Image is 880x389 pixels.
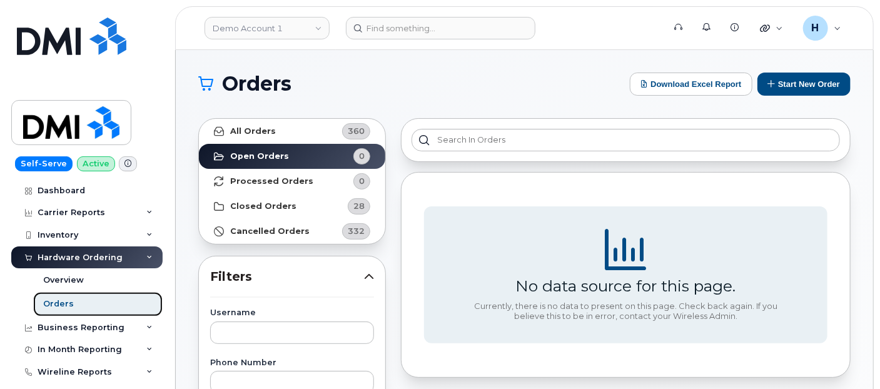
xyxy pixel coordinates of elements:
[230,126,276,136] strong: All Orders
[210,268,364,286] span: Filters
[353,200,365,212] span: 28
[359,175,365,187] span: 0
[210,359,374,367] label: Phone Number
[757,73,851,96] button: Start New Order
[230,201,296,211] strong: Closed Orders
[412,129,840,151] input: Search in orders
[516,276,736,295] div: No data source for this page.
[230,226,310,236] strong: Cancelled Orders
[199,194,385,219] a: Closed Orders28
[199,144,385,169] a: Open Orders0
[199,219,385,244] a: Cancelled Orders332
[230,151,289,161] strong: Open Orders
[348,225,365,237] span: 332
[210,309,374,317] label: Username
[359,150,365,162] span: 0
[230,176,313,186] strong: Processed Orders
[630,73,752,96] button: Download Excel Report
[199,119,385,144] a: All Orders360
[199,169,385,194] a: Processed Orders0
[222,74,291,93] span: Orders
[348,125,365,137] span: 360
[470,301,782,321] div: Currently, there is no data to present on this page. Check back again. If you believe this to be ...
